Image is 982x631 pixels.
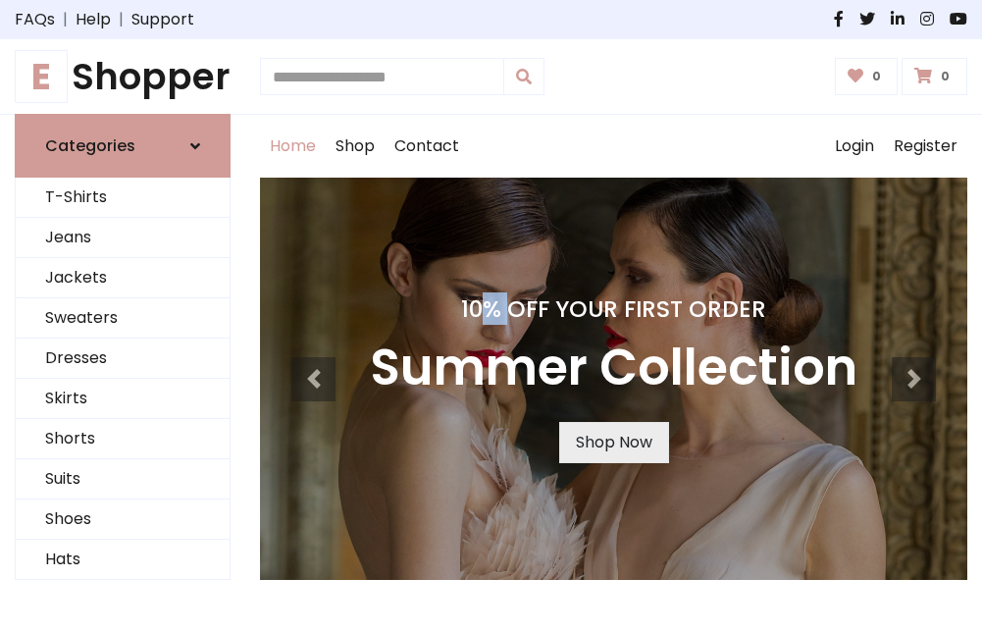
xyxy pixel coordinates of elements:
span: | [111,8,131,31]
a: Shorts [16,419,230,459]
a: Support [131,8,194,31]
a: Suits [16,459,230,500]
a: Dresses [16,339,230,379]
a: 0 [835,58,899,95]
span: 0 [936,68,955,85]
a: FAQs [15,8,55,31]
h3: Summer Collection [370,339,857,398]
h4: 10% Off Your First Order [370,295,857,323]
a: Help [76,8,111,31]
a: 0 [902,58,967,95]
a: Shop Now [559,422,669,463]
a: Jackets [16,258,230,298]
a: Shoes [16,500,230,540]
a: Login [825,115,884,178]
a: Register [884,115,967,178]
span: 0 [867,68,886,85]
h1: Shopper [15,55,231,98]
a: T-Shirts [16,178,230,218]
a: Home [260,115,326,178]
a: Skirts [16,379,230,419]
a: Categories [15,114,231,178]
a: Hats [16,540,230,580]
span: E [15,50,68,103]
a: Shop [326,115,385,178]
a: Sweaters [16,298,230,339]
a: Contact [385,115,469,178]
a: EShopper [15,55,231,98]
span: | [55,8,76,31]
a: Jeans [16,218,230,258]
h6: Categories [45,136,135,155]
